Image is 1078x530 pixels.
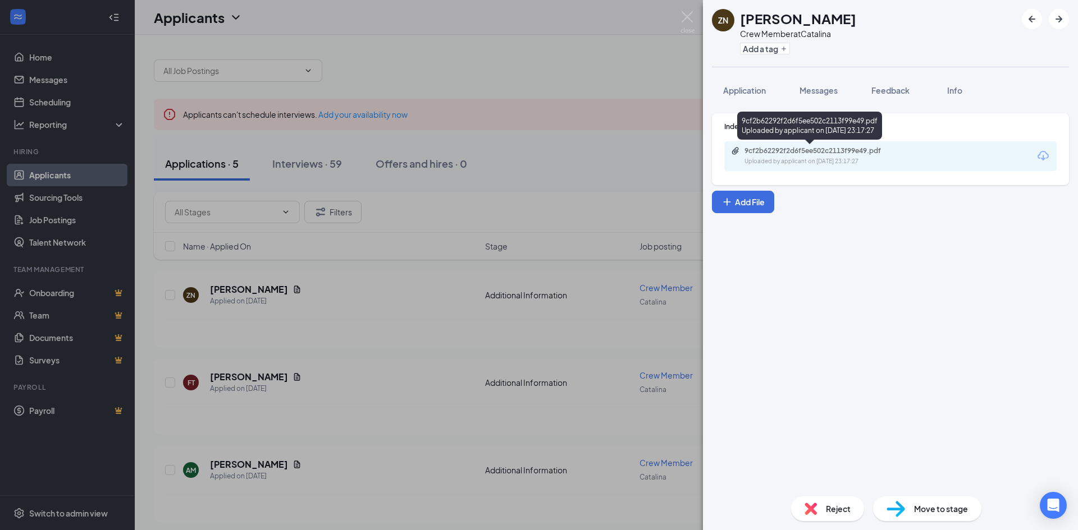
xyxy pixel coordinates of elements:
svg: Paperclip [731,146,740,155]
svg: ArrowLeftNew [1025,12,1039,26]
span: Messages [800,85,838,95]
span: Info [947,85,962,95]
svg: Plus [721,196,733,208]
div: ZN [718,15,728,26]
span: Application [723,85,766,95]
div: Crew Member at Catalina [740,28,856,39]
span: Reject [826,503,851,515]
div: 9cf2b62292f2d6f5ee502c2113f99e49.pdf Uploaded by applicant on [DATE] 23:17:27 [737,112,882,140]
div: Indeed Resume [724,122,1057,131]
span: Move to stage [914,503,968,515]
button: ArrowRight [1049,9,1069,29]
h1: [PERSON_NAME] [740,9,856,28]
svg: ArrowRight [1052,12,1066,26]
div: 9cf2b62292f2d6f5ee502c2113f99e49.pdf [744,146,902,155]
button: Add FilePlus [712,191,774,213]
div: Uploaded by applicant on [DATE] 23:17:27 [744,157,913,166]
a: Paperclip9cf2b62292f2d6f5ee502c2113f99e49.pdfUploaded by applicant on [DATE] 23:17:27 [731,146,913,166]
div: Open Intercom Messenger [1040,492,1067,519]
button: ArrowLeftNew [1022,9,1042,29]
button: PlusAdd a tag [740,43,790,54]
svg: Plus [780,45,787,52]
svg: Download [1036,149,1050,163]
span: Feedback [871,85,910,95]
